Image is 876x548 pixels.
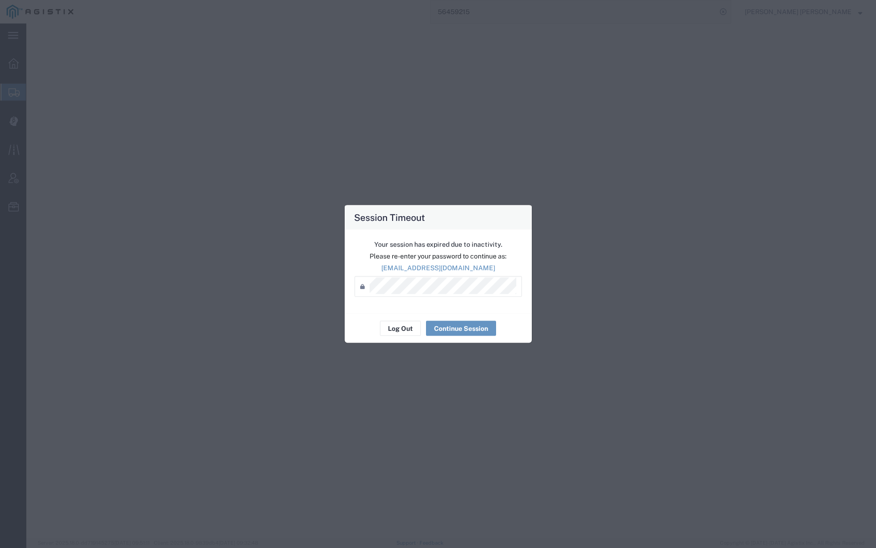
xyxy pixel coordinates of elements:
p: [EMAIL_ADDRESS][DOMAIN_NAME] [355,263,522,273]
h4: Session Timeout [354,211,425,224]
button: Log Out [380,321,421,336]
p: Your session has expired due to inactivity. [355,240,522,250]
button: Continue Session [426,321,496,336]
p: Please re-enter your password to continue as: [355,251,522,261]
